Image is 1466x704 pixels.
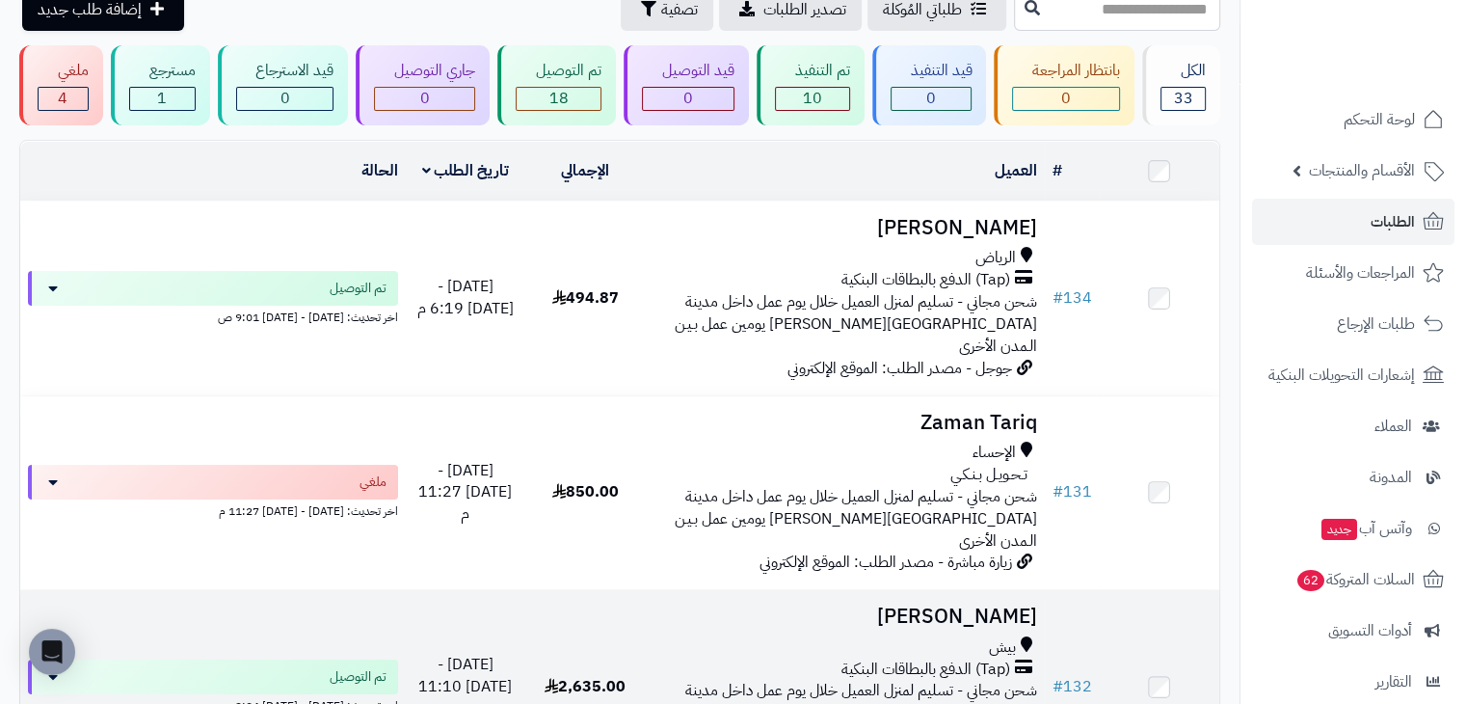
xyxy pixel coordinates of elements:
div: ملغي [38,60,89,82]
span: 494.87 [552,286,619,310]
span: 33 [1174,87,1193,110]
div: بانتظار المراجعة [1012,60,1120,82]
a: ملغي 4 [15,45,107,125]
span: 0 [926,87,936,110]
a: تم التنفيذ 10 [753,45,868,125]
span: بيش [989,636,1016,659]
span: تم التوصيل [330,667,386,687]
span: (Tap) الدفع بالبطاقات البنكية [841,269,1010,291]
a: مسترجع 1 [107,45,214,125]
h3: Zaman Tariq [653,412,1036,434]
span: # [1053,480,1063,503]
a: الطلبات [1252,199,1454,245]
div: 0 [375,88,474,110]
a: #134 [1053,286,1092,310]
h3: [PERSON_NAME] [653,217,1036,239]
span: العملاء [1374,413,1412,440]
a: بانتظار المراجعة 0 [990,45,1138,125]
a: جاري التوصيل 0 [352,45,493,125]
span: (Tap) الدفع بالبطاقات البنكية [841,659,1010,681]
div: 0 [643,88,733,110]
a: قيد التنفيذ 0 [868,45,991,125]
a: العملاء [1252,403,1454,449]
a: المراجعات والأسئلة [1252,250,1454,296]
span: شحن مجاني - تسليم لمنزل العميل خلال يوم عمل داخل مدينة [GEOGRAPHIC_DATA][PERSON_NAME] يومين عمل ب... [675,485,1037,553]
div: Open Intercom Messenger [29,629,75,675]
span: # [1053,675,1063,698]
span: 4 [58,87,67,110]
span: جوجل - مصدر الطلب: الموقع الإلكتروني [787,357,1012,380]
span: زيارة مباشرة - مصدر الطلب: الموقع الإلكتروني [760,551,1012,574]
span: الأقسام والمنتجات [1309,157,1415,184]
span: 0 [280,87,290,110]
a: تم التوصيل 18 [493,45,620,125]
div: مسترجع [129,60,196,82]
div: اخر تحديث: [DATE] - [DATE] 9:01 ص [28,306,398,326]
span: 0 [420,87,430,110]
div: 4 [39,88,88,110]
span: الرياض [975,247,1016,269]
span: وآتس آب [1319,515,1412,542]
a: # [1053,159,1062,182]
span: طلبات الإرجاع [1337,311,1415,338]
div: قيد التوصيل [642,60,734,82]
span: جديد [1321,519,1357,540]
a: الإجمالي [561,159,609,182]
div: 0 [237,88,333,110]
a: #131 [1053,480,1092,503]
span: أدوات التسويق [1328,617,1412,644]
div: 0 [1013,88,1119,110]
span: [DATE] - [DATE] 11:27 م [418,459,512,527]
a: طلبات الإرجاع [1252,301,1454,347]
span: التقارير [1375,668,1412,695]
div: 18 [517,88,600,110]
span: تـحـويـل بـنـكـي [950,464,1027,486]
a: وآتس آبجديد [1252,505,1454,552]
a: السلات المتروكة62 [1252,556,1454,603]
span: المدونة [1370,464,1412,491]
span: المراجعات والأسئلة [1306,259,1415,286]
div: 1 [130,88,195,110]
span: 850.00 [552,480,619,503]
a: #132 [1053,675,1092,698]
span: الإحساء [973,442,1016,464]
div: 10 [776,88,849,110]
span: 18 [549,87,569,110]
a: المدونة [1252,454,1454,501]
span: الطلبات [1371,208,1415,235]
span: ملغي [360,473,386,492]
div: قيد الاسترجاع [236,60,334,82]
img: logo-2.png [1335,54,1448,95]
div: اخر تحديث: [DATE] - [DATE] 11:27 م [28,500,398,520]
span: تم التوصيل [330,279,386,298]
a: لوحة التحكم [1252,96,1454,143]
a: العميل [995,159,1037,182]
div: 0 [892,88,972,110]
a: قيد التوصيل 0 [620,45,753,125]
span: شحن مجاني - تسليم لمنزل العميل خلال يوم عمل داخل مدينة [GEOGRAPHIC_DATA][PERSON_NAME] يومين عمل ب... [675,290,1037,358]
div: جاري التوصيل [374,60,475,82]
a: إشعارات التحويلات البنكية [1252,352,1454,398]
h3: [PERSON_NAME] [653,606,1036,628]
a: قيد الاسترجاع 0 [214,45,353,125]
span: السلات المتروكة [1295,566,1415,593]
span: إشعارات التحويلات البنكية [1268,362,1415,389]
span: 10 [803,87,822,110]
div: الكل [1160,60,1206,82]
span: لوحة التحكم [1344,106,1415,133]
span: 1 [157,87,167,110]
a: أدوات التسويق [1252,608,1454,654]
div: تم التوصيل [516,60,601,82]
span: # [1053,286,1063,310]
div: تم التنفيذ [775,60,850,82]
span: 2,635.00 [545,675,626,698]
span: [DATE] - [DATE] 6:19 م [417,275,514,320]
span: 62 [1297,570,1324,591]
a: الحالة [361,159,398,182]
a: تاريخ الطلب [422,159,510,182]
div: قيد التنفيذ [891,60,973,82]
span: 0 [683,87,693,110]
span: 0 [1061,87,1071,110]
a: الكل33 [1138,45,1224,125]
